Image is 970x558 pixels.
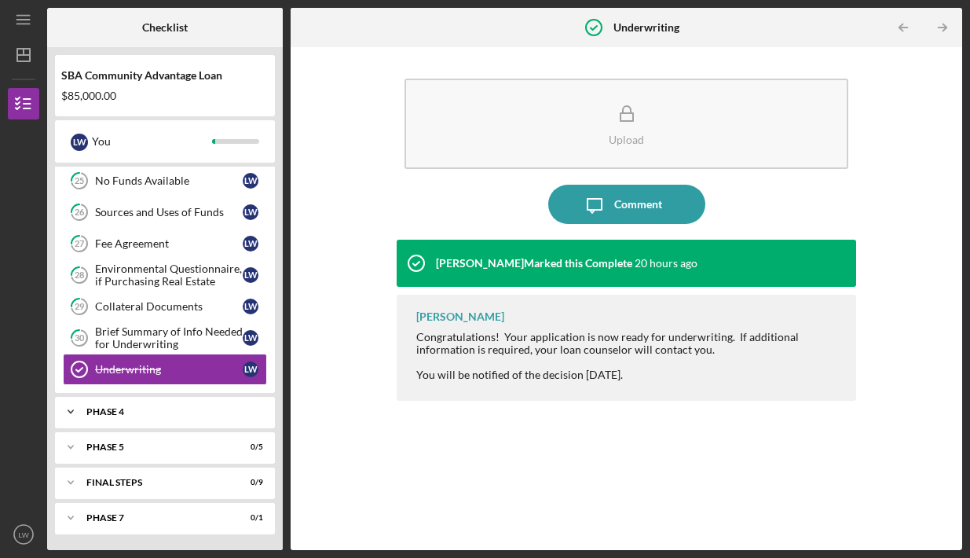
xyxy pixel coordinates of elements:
[95,325,243,351] div: Brief Summary of Info Needed for Underwriting
[63,291,267,322] a: 29Collateral DocumentsLW
[436,257,632,270] div: [PERSON_NAME] Marked this Complete
[75,239,85,249] tspan: 27
[243,267,258,283] div: L W
[235,513,263,523] div: 0 / 1
[92,128,212,155] div: You
[86,478,224,487] div: FINAL STEPS
[75,207,85,218] tspan: 26
[613,21,679,34] b: Underwriting
[75,302,85,312] tspan: 29
[243,204,258,220] div: L W
[235,442,263,452] div: 0 / 5
[63,165,267,196] a: 25No Funds AvailableLW
[63,196,267,228] a: 26Sources and Uses of FundsLW
[95,363,243,376] div: Underwriting
[86,407,255,417] div: Phase 4
[614,185,662,224] div: Comment
[95,174,243,187] div: No Funds Available
[609,134,644,145] div: Upload
[243,236,258,251] div: L W
[18,530,30,539] text: LW
[86,442,224,452] div: Phase 5
[75,333,85,343] tspan: 30
[243,299,258,314] div: L W
[243,173,258,189] div: L W
[635,257,697,270] time: 2025-09-17 17:00
[95,206,243,218] div: Sources and Uses of Funds
[548,185,705,224] button: Comment
[142,21,188,34] b: Checklist
[235,478,263,487] div: 0 / 9
[75,176,84,186] tspan: 25
[63,228,267,259] a: 27Fee AgreementLW
[95,237,243,250] div: Fee Agreement
[416,331,840,381] div: Congratulations! Your application is now ready for underwriting. If additional information is req...
[86,513,224,523] div: Phase 7
[8,519,39,550] button: LW
[404,79,848,169] button: Upload
[63,354,267,385] a: UnderwritingLW
[75,270,84,281] tspan: 28
[61,90,269,102] div: $85,000.00
[71,134,88,151] div: L W
[243,330,258,346] div: L W
[416,310,504,323] div: [PERSON_NAME]
[63,322,267,354] a: 30Brief Summary of Info Needed for UnderwritingLW
[63,259,267,291] a: 28Environmental Questionnaire, if Purchasing Real EstateLW
[95,300,243,313] div: Collateral Documents
[243,362,258,377] div: L W
[61,69,269,82] div: SBA Community Advantage Loan
[95,262,243,288] div: Environmental Questionnaire, if Purchasing Real Estate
